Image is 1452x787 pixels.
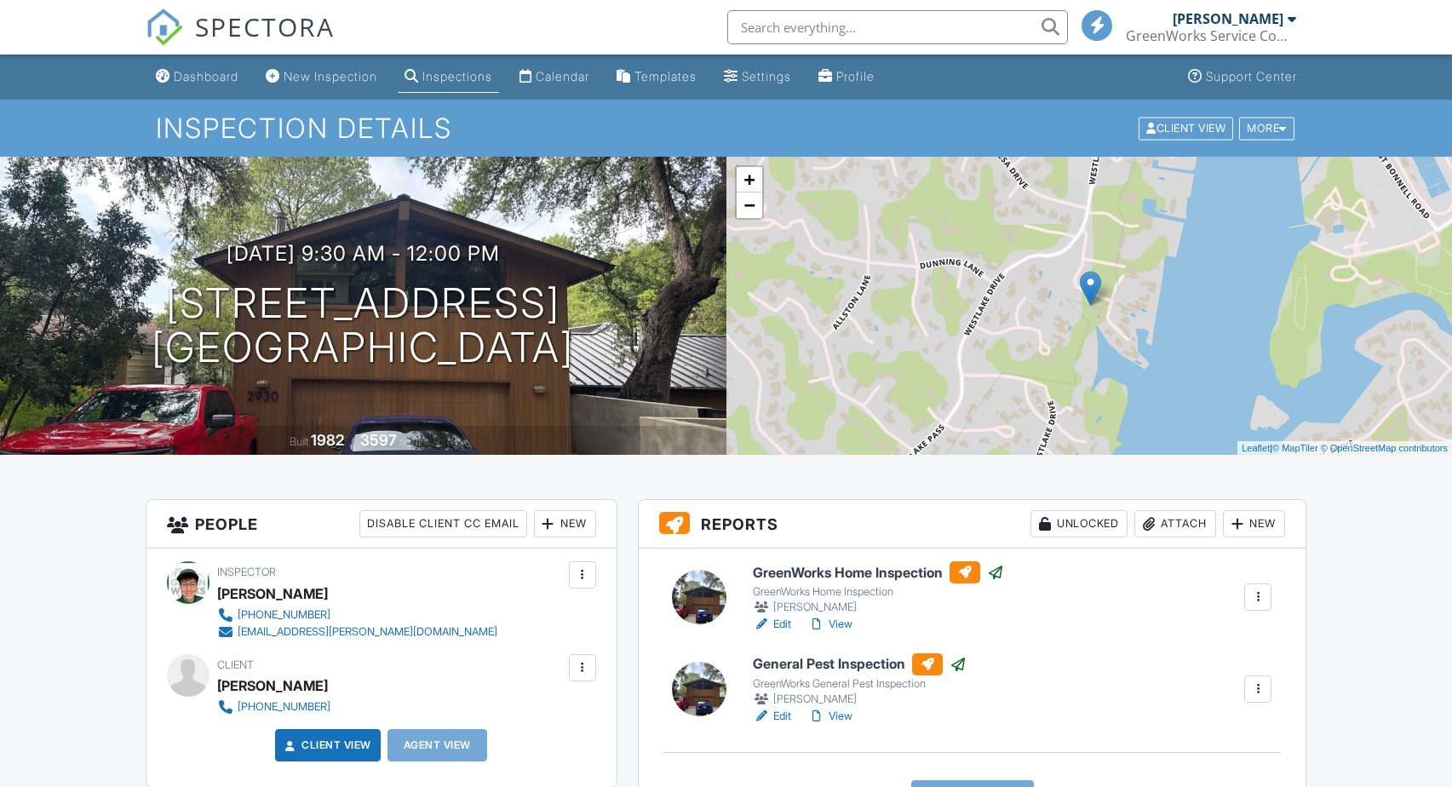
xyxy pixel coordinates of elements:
[742,69,791,83] div: Settings
[217,658,254,671] span: Client
[737,167,762,192] a: Zoom in
[259,61,384,93] a: New Inspection
[422,69,492,83] div: Inspections
[1139,117,1233,140] div: Client View
[1173,10,1283,27] div: [PERSON_NAME]
[808,616,852,633] a: View
[753,708,791,725] a: Edit
[227,242,500,265] h3: [DATE] 9:30 am - 12:00 pm
[217,673,328,698] div: [PERSON_NAME]
[727,10,1068,44] input: Search everything...
[1239,117,1294,140] div: More
[217,623,497,641] a: [EMAIL_ADDRESS][PERSON_NAME][DOMAIN_NAME]
[217,606,497,623] a: [PHONE_NUMBER]
[639,500,1306,549] h3: Reports
[1126,27,1296,44] div: GreenWorks Service Company
[281,737,371,754] a: Client View
[238,700,330,714] div: [PHONE_NUMBER]
[717,61,798,93] a: Settings
[753,561,1004,583] h6: GreenWorks Home Inspection
[1321,443,1448,453] a: © OpenStreetMap contributors
[359,510,527,537] div: Disable Client CC Email
[217,566,276,578] span: Inspector
[753,561,1004,616] a: GreenWorks Home Inspection GreenWorks Home Inspection [PERSON_NAME]
[290,435,308,448] span: Built
[1030,510,1128,537] div: Unlocked
[1134,510,1216,537] div: Attach
[360,431,397,449] div: 3597
[534,510,596,537] div: New
[1181,61,1304,93] a: Support Center
[536,69,589,83] div: Calendar
[753,599,1004,616] div: [PERSON_NAME]
[146,9,183,46] img: The Best Home Inspection Software - Spectora
[195,9,335,44] span: SPECTORA
[812,61,881,93] a: Profile
[1206,69,1297,83] div: Support Center
[238,608,330,622] div: [PHONE_NUMBER]
[1137,121,1237,134] a: Client View
[753,653,967,708] a: General Pest Inspection GreenWorks General Pest Inspection [PERSON_NAME]
[808,708,852,725] a: View
[737,192,762,218] a: Zoom out
[513,61,596,93] a: Calendar
[174,69,238,83] div: Dashboard
[152,281,574,371] h1: [STREET_ADDRESS] [GEOGRAPHIC_DATA]
[753,585,1004,599] div: GreenWorks Home Inspection
[610,61,703,93] a: Templates
[1242,443,1270,453] a: Leaflet
[156,113,1295,143] h1: Inspection Details
[146,23,335,59] a: SPECTORA
[217,698,330,715] a: [PHONE_NUMBER]
[1272,443,1318,453] a: © MapTiler
[1223,510,1285,537] div: New
[836,69,875,83] div: Profile
[753,691,967,708] div: [PERSON_NAME]
[1237,441,1452,456] div: |
[753,616,791,633] a: Edit
[146,500,617,549] h3: People
[238,625,497,639] div: [EMAIL_ADDRESS][PERSON_NAME][DOMAIN_NAME]
[284,69,377,83] div: New Inspection
[217,581,328,606] div: [PERSON_NAME]
[149,61,245,93] a: Dashboard
[753,653,967,675] h6: General Pest Inspection
[753,677,967,691] div: GreenWorks General Pest Inspection
[634,69,697,83] div: Templates
[398,61,499,93] a: Inspections
[399,435,423,448] span: sq. ft.
[311,431,344,449] div: 1982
